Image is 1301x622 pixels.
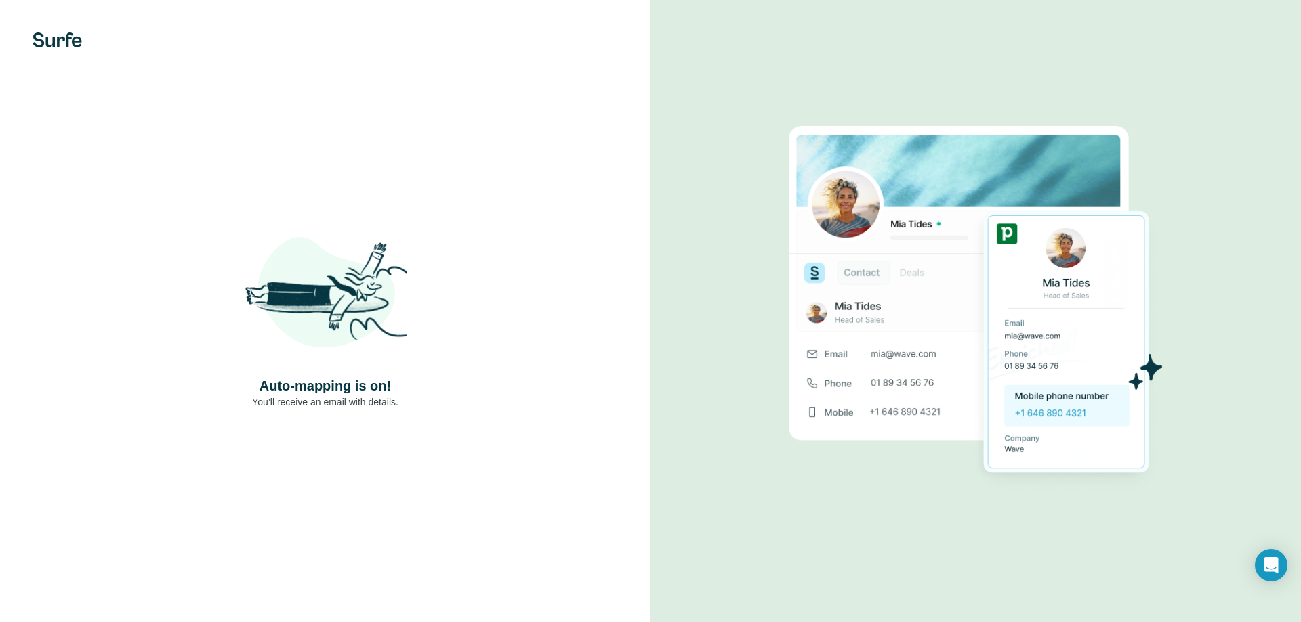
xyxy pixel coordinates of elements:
p: You’ll receive an email with details. [252,395,398,409]
img: Surfe's logo [33,32,82,47]
div: Open Intercom Messenger [1255,549,1287,581]
img: Shaka Illustration [244,214,407,376]
img: Download Success [789,126,1163,496]
h4: Auto-mapping is on! [260,376,391,395]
